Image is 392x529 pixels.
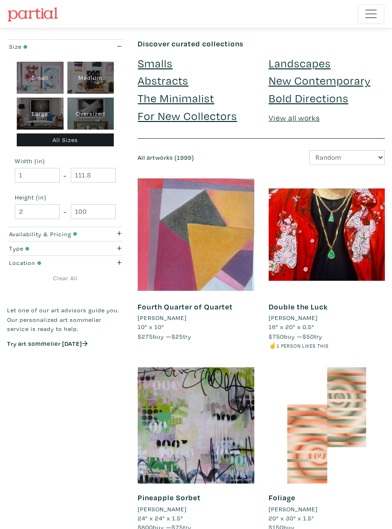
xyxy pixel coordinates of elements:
[138,505,187,514] li: [PERSON_NAME]
[138,302,233,311] a: Fourth Quarter of Quartet
[269,493,295,502] a: Foliage
[7,274,123,283] a: Clear All
[15,158,116,164] small: Width (in)
[7,306,123,333] p: Let one of our art advisors guide you. Our personalized art sommelier service is ready to help.
[138,505,254,514] a: [PERSON_NAME]
[7,340,87,347] a: Try art sommelier [DATE]
[17,62,64,94] div: Small
[15,194,116,200] small: Height (in)
[277,343,329,349] small: 1 person likes this
[17,98,64,130] div: Large
[138,332,191,340] span: buy — try
[7,40,123,54] button: Size
[303,332,314,340] span: $50
[64,169,67,181] span: -
[138,323,164,331] span: 10" x 10"
[269,313,318,322] li: [PERSON_NAME]
[138,313,187,322] li: [PERSON_NAME]
[64,206,67,217] span: -
[138,332,153,340] span: $275
[138,154,254,161] h6: All artworks (1999)
[269,332,284,340] span: $750
[9,244,90,253] div: Type
[358,4,384,23] button: Toggle navigation
[269,302,328,311] a: Double the Luck
[138,313,254,322] a: [PERSON_NAME]
[7,256,123,270] button: Location
[7,227,123,241] button: Availability & Pricing
[269,313,385,322] a: [PERSON_NAME]
[172,332,183,340] span: $25
[7,242,123,255] button: Type
[138,39,385,48] h6: Discover curated collections
[138,514,183,522] span: 24" x 24" x 1.5"
[269,113,320,122] a: View all works
[138,108,237,123] a: For New Collectors
[138,73,188,88] a: Abstracts
[269,505,385,514] a: [PERSON_NAME]
[269,514,314,522] span: 20" x 30" x 1.5"
[269,90,348,105] a: Bold Directions
[67,62,114,94] div: Medium
[9,230,90,239] div: Availability & Pricing
[9,42,90,51] div: Size
[7,356,123,376] iframe: Customer reviews powered by Trustpilot
[138,493,201,502] a: Pineapple Sorbet
[138,90,214,105] a: The Minimalist
[269,73,370,88] a: New Contemporary
[269,323,314,331] span: 16" x 20" x 0.5"
[138,55,173,70] a: Smalls
[9,258,90,267] div: Location
[269,341,385,350] li: ☝️
[269,55,331,70] a: Landscapes
[17,133,114,146] div: All Sizes
[269,505,318,514] li: [PERSON_NAME]
[67,98,114,130] div: Oversized
[269,332,322,340] span: buy — try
